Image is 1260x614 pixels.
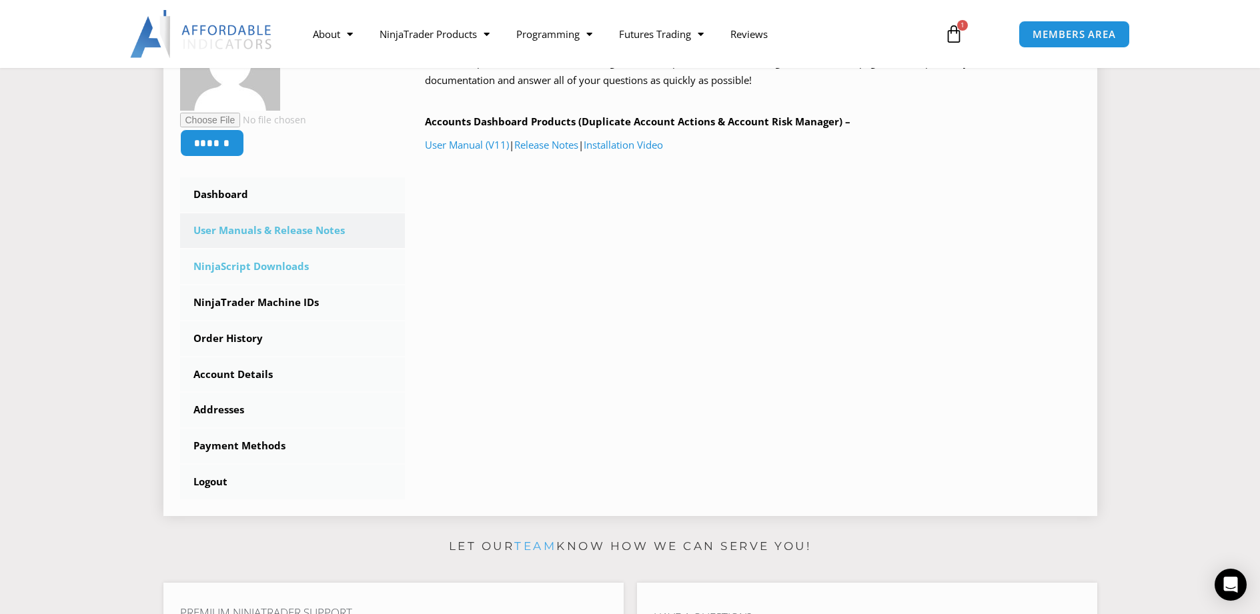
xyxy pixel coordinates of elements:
[299,19,929,49] nav: Menu
[1215,569,1247,601] div: Open Intercom Messenger
[366,19,503,49] a: NinjaTrader Products
[299,19,366,49] a: About
[425,136,1081,155] p: | |
[606,19,717,49] a: Futures Trading
[584,138,663,151] a: Installation Video
[180,285,406,320] a: NinjaTrader Machine IDs
[514,138,578,151] a: Release Notes
[163,536,1097,557] p: Let our know how we can serve you!
[425,138,509,151] a: User Manual (V11)
[180,357,406,392] a: Account Details
[717,19,781,49] a: Reviews
[1019,21,1130,48] a: MEMBERS AREA
[425,115,850,128] b: Accounts Dashboard Products (Duplicate Account Actions & Account Risk Manager) –
[130,10,273,58] img: LogoAI | Affordable Indicators – NinjaTrader
[924,15,983,53] a: 1
[180,177,406,212] a: Dashboard
[957,20,968,31] span: 1
[180,177,406,499] nav: Account pages
[1033,29,1116,39] span: MEMBERS AREA
[180,465,406,499] a: Logout
[180,249,406,284] a: NinjaScript Downloads
[180,429,406,463] a: Payment Methods
[561,55,584,69] a: team
[503,19,606,49] a: Programming
[514,539,556,553] a: team
[180,213,406,248] a: User Manuals & Release Notes
[180,393,406,427] a: Addresses
[180,321,406,356] a: Order History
